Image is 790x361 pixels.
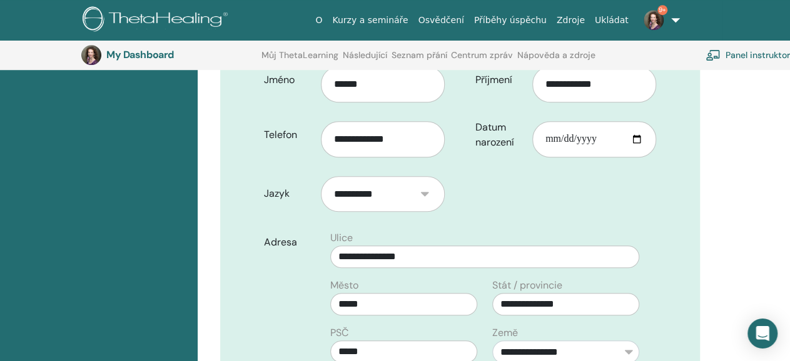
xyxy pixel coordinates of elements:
label: Ulice [330,230,353,245]
label: Jazyk [255,182,322,205]
a: Následující [343,50,387,70]
a: Ukládat [590,9,634,32]
a: Centrum zpráv [451,50,513,70]
h3: My Dashboard [106,49,231,61]
a: Nápověda a zdroje [517,50,595,70]
a: Příběhy úspěchu [469,9,552,32]
label: Adresa [255,230,323,254]
a: Můj ThetaLearning [261,50,338,70]
label: Telefon [255,123,322,147]
a: O [310,9,327,32]
label: Město [330,278,358,293]
a: Osvědčení [413,9,469,32]
a: Zdroje [552,9,590,32]
a: Kurzy a semináře [327,9,413,32]
img: default.jpg [644,10,664,30]
label: Datum narození [465,116,532,154]
label: Země [492,325,518,340]
label: Stát / provincie [492,278,562,293]
span: 9+ [657,5,667,15]
img: default.jpg [81,45,101,65]
div: Open Intercom Messenger [747,319,777,349]
img: chalkboard-teacher.svg [706,49,721,61]
label: Příjmení [465,68,532,92]
label: PSČ [330,325,348,340]
img: logo.png [83,6,232,34]
a: Seznam přání [392,50,447,70]
label: Jméno [255,68,322,92]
